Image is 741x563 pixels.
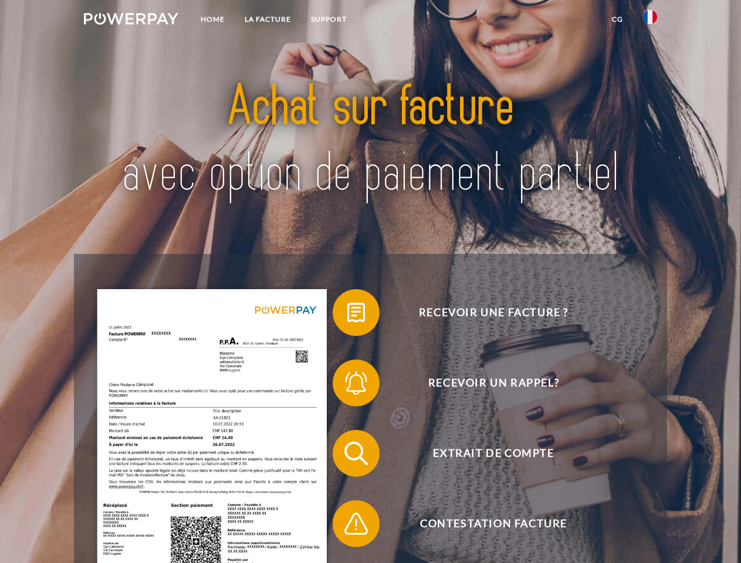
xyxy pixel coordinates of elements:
[333,359,638,406] button: Recevoir un rappel?
[191,9,235,30] a: Home
[643,10,657,24] img: fr
[301,9,357,30] a: Support
[235,9,301,30] a: LA FACTURE
[333,289,638,336] button: Recevoir une facture ?
[341,368,371,398] img: qb_bell.svg
[350,289,637,336] span: Recevoir une facture ?
[341,298,371,327] img: qb_bill.svg
[602,9,633,30] a: CG
[112,56,629,225] img: title-powerpay_fr.svg
[333,430,638,477] button: Extrait de compte
[84,13,178,25] img: logo-powerpay-white.svg
[350,430,637,477] span: Extrait de compte
[350,500,637,547] span: Contestation Facture
[333,500,638,547] button: Contestation Facture
[341,509,371,538] img: qb_warning.svg
[350,359,637,406] span: Recevoir un rappel?
[341,439,371,468] img: qb_search.svg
